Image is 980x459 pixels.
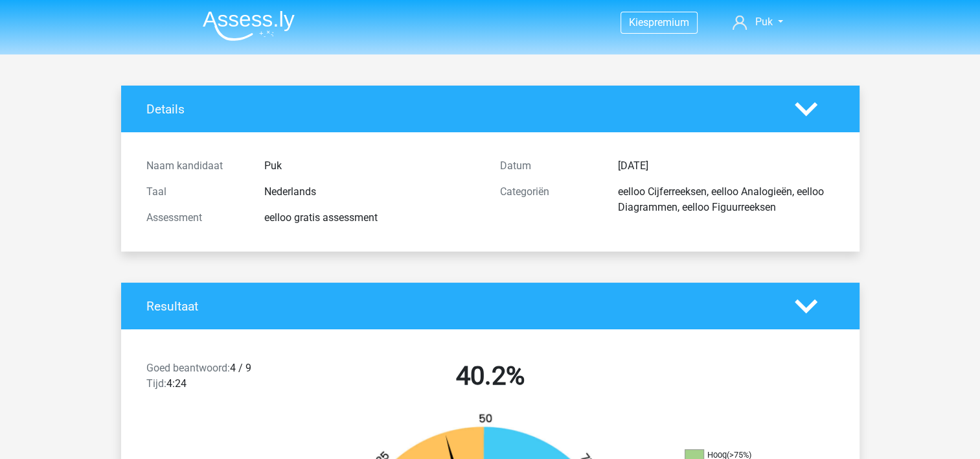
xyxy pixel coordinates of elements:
div: [DATE] [608,158,844,174]
div: Puk [255,158,490,174]
span: Kies [629,16,648,29]
div: 4 / 9 4:24 [137,360,313,397]
div: eelloo Cijferreeksen, eelloo Analogieën, eelloo Diagrammen, eelloo Figuurreeksen [608,184,844,215]
div: Taal [137,184,255,200]
span: premium [648,16,689,29]
div: Categoriën [490,184,608,215]
div: Assessment [137,210,255,226]
div: Nederlands [255,184,490,200]
div: eelloo gratis assessment [255,210,490,226]
h4: Resultaat [146,299,775,314]
a: Puk [727,14,788,30]
span: Goed beantwoord: [146,362,230,374]
h4: Details [146,102,775,117]
span: Tijd: [146,377,166,390]
div: Naam kandidaat [137,158,255,174]
span: Puk [755,16,772,28]
img: Assessly [203,10,295,41]
h2: 40.2% [323,360,657,392]
a: Kiespremium [621,14,697,31]
div: Datum [490,158,608,174]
